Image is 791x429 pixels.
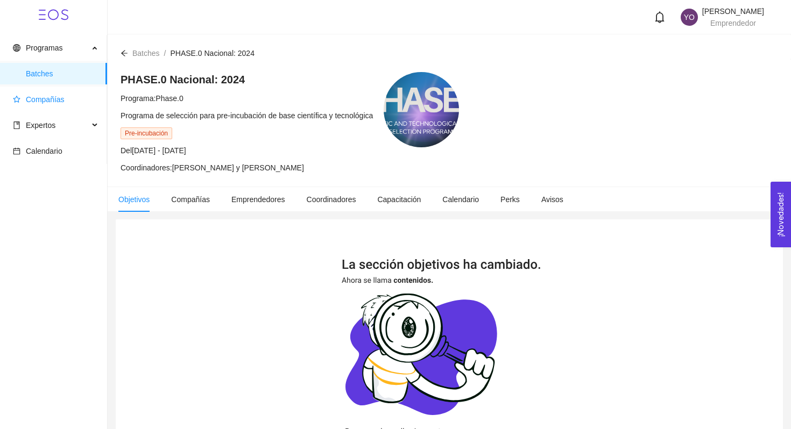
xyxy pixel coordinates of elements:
[121,111,373,120] span: Programa de selección para pre-incubación de base científica y tecnológica
[541,195,563,204] span: Avisos
[771,182,791,247] button: Open Feedback Widget
[377,195,421,204] span: Capacitación
[13,96,20,103] span: star
[118,195,150,204] span: Objetivos
[684,9,695,26] span: YO
[13,121,20,129] span: book
[164,49,166,58] span: /
[121,146,186,155] span: Del [DATE] - [DATE]
[13,147,20,155] span: calendar
[121,163,304,172] span: Coordinadores: [PERSON_NAME] y [PERSON_NAME]
[132,49,160,58] span: Batches
[710,19,756,27] span: Emprendedor
[26,147,62,155] span: Calendario
[13,44,20,52] span: global
[121,127,172,139] span: Pre-incubación
[26,121,55,130] span: Expertos
[654,11,666,23] span: bell
[26,44,62,52] span: Programas
[702,7,764,16] span: [PERSON_NAME]
[171,195,210,204] span: Compañías
[307,195,356,204] span: Coordinadores
[170,49,254,58] span: PHASE.0 Nacional: 2024
[442,195,479,204] span: Calendario
[26,95,65,104] span: Compañías
[121,94,183,103] span: Programa: Phase.0
[121,49,128,57] span: arrow-left
[231,195,285,204] span: Emprendedores
[26,63,98,84] span: Batches
[500,195,520,204] span: Perks
[121,72,373,87] h4: PHASE.0 Nacional: 2024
